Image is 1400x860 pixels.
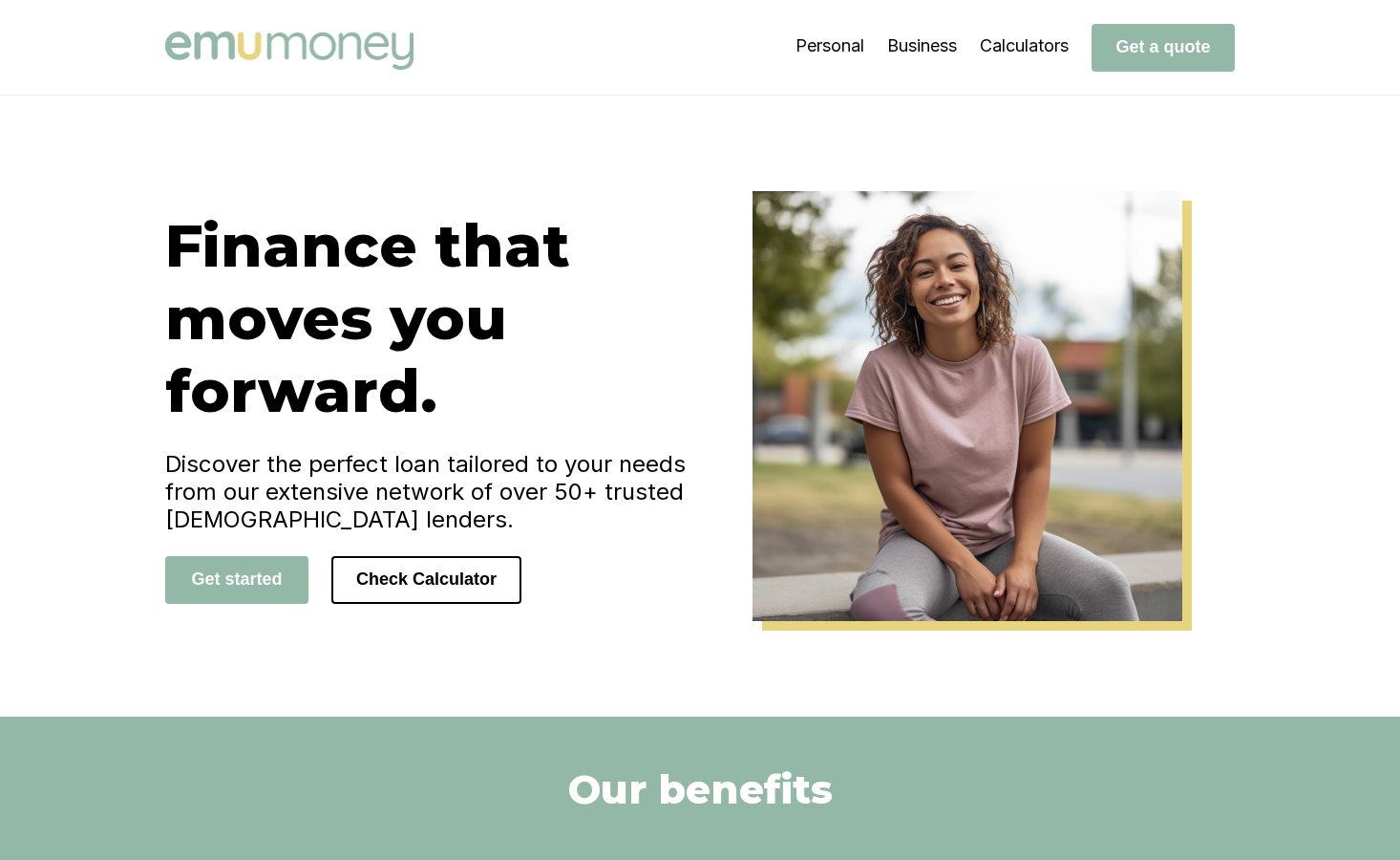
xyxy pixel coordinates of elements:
h1: Finance that moves you forward. [165,209,700,427]
img: Emu Money logo [165,32,414,70]
button: Get started [165,556,308,604]
h2: Our benefits [568,764,833,814]
a: Check Calculator [331,569,521,589]
img: Emu Money Home [753,191,1182,621]
button: Get a quote [1092,24,1235,72]
a: Get a quote [1092,36,1235,56]
a: Get started [165,569,308,589]
h4: Discover the perfect loan tailored to your needs from our extensive network of over 50+ trusted [... [165,450,700,533]
button: Check Calculator [331,556,521,604]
